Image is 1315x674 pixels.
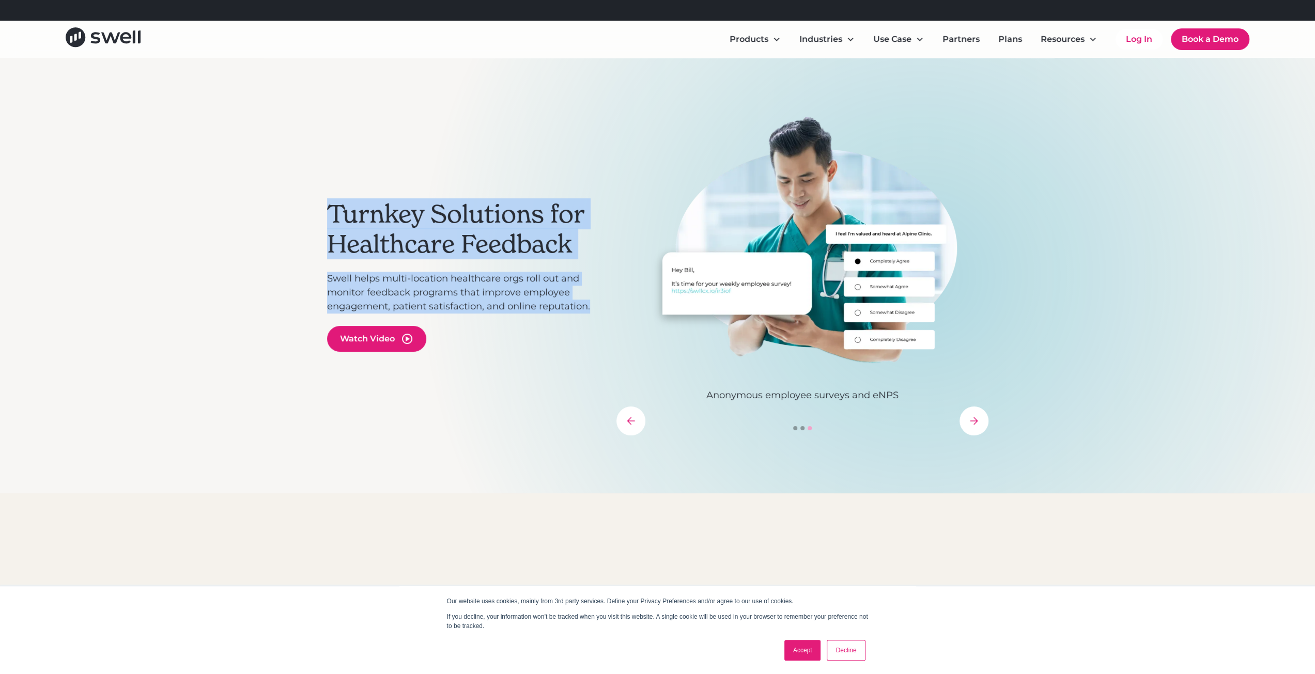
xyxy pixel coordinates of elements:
a: Log In [1116,29,1163,50]
div: Watch Video [340,333,395,345]
p: Swell helps multi-location healthcare orgs roll out and monitor feedback programs that improve em... [327,272,606,314]
div: previous slide [616,406,645,435]
p: Our website uses cookies, mainly from 3rd party services. Define your Privacy Preferences and/or ... [447,597,869,606]
div: Show slide 2 of 3 [800,426,805,430]
iframe: Chat Widget [1138,562,1315,674]
p: Anonymous employee surveys and eNPS [616,388,988,402]
a: Plans [990,29,1030,50]
div: Resources [1041,33,1085,45]
div: Products [730,33,768,45]
div: Use Case [865,29,932,50]
div: carousel [616,116,988,435]
div: next slide [960,406,988,435]
p: If you decline, your information won’t be tracked when you visit this website. A single cookie wi... [447,612,869,631]
a: Decline [827,640,865,661]
div: 3 of 3 [616,116,988,402]
a: Accept [784,640,821,661]
div: Industries [799,33,842,45]
div: Industries [791,29,863,50]
div: Show slide 3 of 3 [808,426,812,430]
div: Resources [1032,29,1105,50]
a: home [66,27,141,51]
a: Partners [934,29,988,50]
div: Use Case [873,33,911,45]
div: Products [721,29,789,50]
a: Book a Demo [1171,28,1249,50]
h2: Turnkey Solutions for Healthcare Feedback [327,199,606,259]
div: Show slide 1 of 3 [793,426,797,430]
a: open lightbox [327,326,426,352]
